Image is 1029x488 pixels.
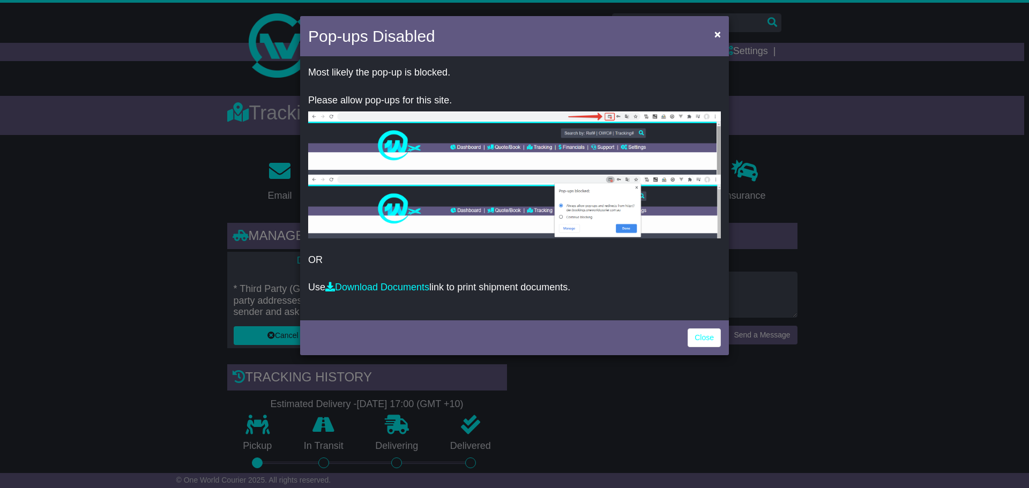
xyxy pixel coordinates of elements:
p: Most likely the pop-up is blocked. [308,67,721,79]
h4: Pop-ups Disabled [308,24,435,48]
a: Close [688,328,721,347]
p: Please allow pop-ups for this site. [308,95,721,107]
img: allow-popup-2.png [308,175,721,238]
div: OR [300,59,729,318]
p: Use link to print shipment documents. [308,282,721,294]
img: allow-popup-1.png [308,111,721,175]
a: Download Documents [325,282,429,292]
span: × [714,28,721,40]
button: Close [709,23,726,45]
